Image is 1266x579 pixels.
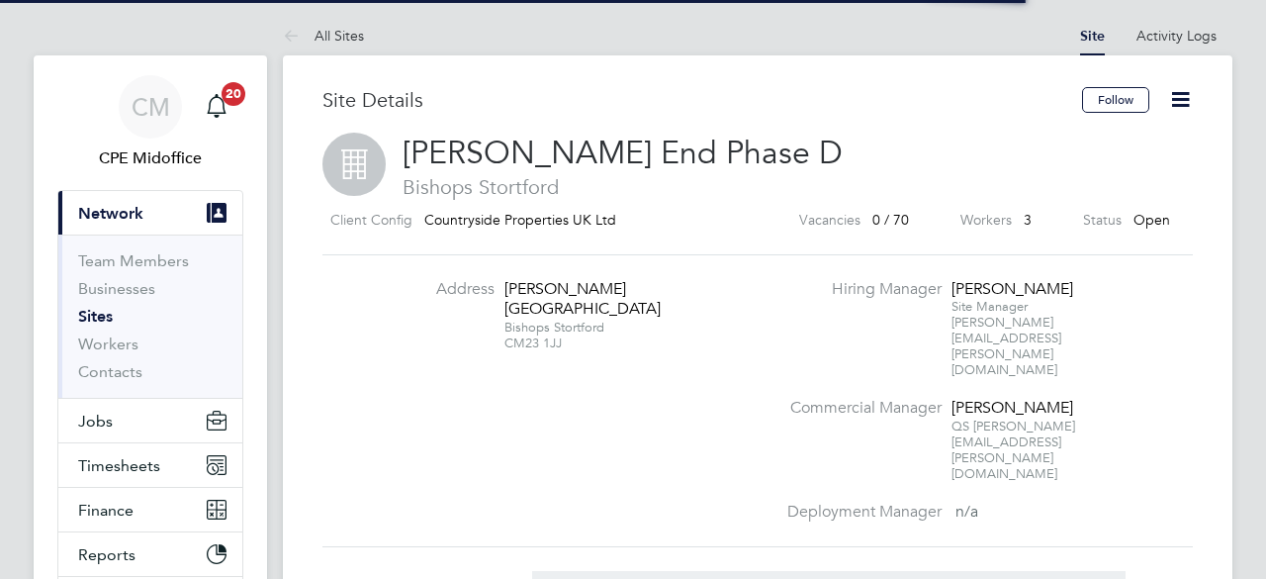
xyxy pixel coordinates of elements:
span: 20 [222,82,245,106]
span: CM [132,94,170,120]
label: Client Config [330,208,412,233]
span: Network [78,204,143,223]
span: [PERSON_NAME][EMAIL_ADDRESS][PERSON_NAME][DOMAIN_NAME] [951,314,1061,378]
div: [PERSON_NAME] [951,279,1075,300]
div: Bishops Stortford CM23 1JJ [504,320,628,351]
button: Reports [58,532,242,576]
span: Reports [78,545,136,564]
span: 0 / 70 [872,211,909,229]
span: Finance [78,501,134,520]
span: QS [951,418,969,434]
a: Workers [78,335,138,353]
span: n/a [955,502,978,522]
a: CMCPE Midoffice [57,75,243,170]
span: 3 [1024,211,1032,229]
span: Site Manager [951,298,1028,315]
label: Hiring Manager [775,279,942,300]
div: Network [58,235,242,398]
a: Contacts [78,362,142,381]
label: Status [1083,208,1122,233]
a: Sites [78,307,113,326]
label: Deployment Manager [775,502,942,523]
button: Timesheets [58,443,242,487]
span: CPE Midoffice [57,146,243,170]
a: 20 [197,75,236,139]
div: [PERSON_NAME][GEOGRAPHIC_DATA] [504,279,628,321]
a: All Sites [283,27,364,45]
span: Bishops Stortford [322,174,1193,200]
button: Jobs [58,399,242,442]
span: Jobs [78,412,113,431]
button: Follow [1082,87,1149,113]
button: Network [58,191,242,235]
span: [PERSON_NAME][EMAIL_ADDRESS][PERSON_NAME][DOMAIN_NAME] [951,418,1075,482]
button: Finance [58,488,242,531]
label: Vacancies [799,208,860,233]
label: Workers [960,208,1012,233]
h3: Site Details [322,87,1082,113]
a: Team Members [78,251,189,270]
a: Activity Logs [1136,27,1217,45]
span: Timesheets [78,456,160,475]
span: Countryside Properties UK Ltd [424,211,616,229]
label: Commercial Manager [775,398,942,419]
span: Open [1133,211,1170,229]
label: Address [386,279,495,300]
a: Businesses [78,279,155,298]
span: [PERSON_NAME] End Phase D [403,134,843,172]
a: Site [1080,28,1105,45]
div: [PERSON_NAME] [951,398,1075,419]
